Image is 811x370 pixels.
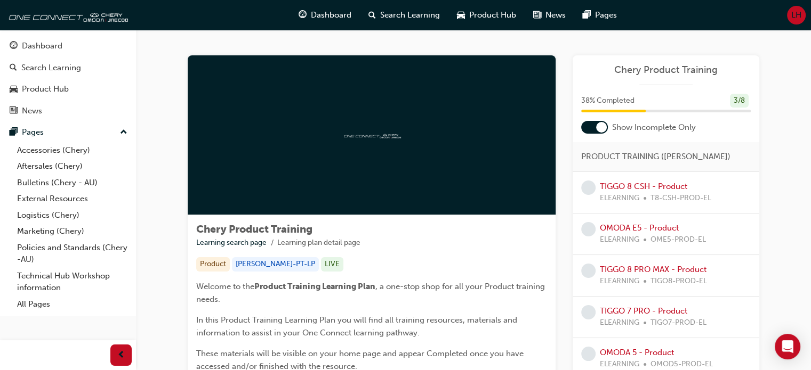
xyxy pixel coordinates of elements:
li: Learning plan detail page [277,237,360,249]
a: External Resources [13,191,132,207]
span: search-icon [368,9,376,22]
span: Pages [595,9,617,21]
span: Search Learning [380,9,440,21]
span: guage-icon [10,42,18,51]
span: car-icon [457,9,465,22]
div: LIVE [321,257,343,272]
span: pages-icon [583,9,591,22]
a: car-iconProduct Hub [448,4,525,26]
a: Learning search page [196,238,267,247]
div: Pages [22,126,44,138]
a: Chery Product Training [581,64,751,76]
button: Pages [4,122,132,142]
a: All Pages [13,296,132,313]
span: learningRecordVerb_NONE-icon [581,305,596,319]
div: 3 / 8 [730,94,749,108]
span: Show Incomplete Only [612,121,696,134]
span: search-icon [10,63,17,73]
span: News [545,9,566,21]
a: Logistics (Chery) [13,207,132,224]
a: OMODA 5 - Product [600,348,674,357]
a: TIGGO 8 PRO MAX - Product [600,265,706,274]
span: LH [791,9,801,21]
span: Welcome to the [196,282,254,291]
span: ELEARNING [600,275,639,287]
span: pages-icon [10,128,18,137]
a: pages-iconPages [574,4,625,26]
span: learningRecordVerb_NONE-icon [581,264,596,278]
span: OME5-PROD-EL [651,234,706,246]
span: learningRecordVerb_NONE-icon [581,222,596,236]
div: Open Intercom Messenger [775,334,800,359]
span: Chery Product Training [196,223,312,235]
a: guage-iconDashboard [290,4,360,26]
a: Search Learning [4,58,132,78]
span: 38 % Completed [581,95,635,107]
span: PRODUCT TRAINING ([PERSON_NAME]) [581,151,730,163]
a: Dashboard [4,36,132,56]
span: learningRecordVerb_NONE-icon [581,180,596,195]
img: oneconnect [5,4,128,26]
span: news-icon [533,9,541,22]
a: OMODA E5 - Product [600,223,679,233]
span: Dashboard [311,9,351,21]
div: Search Learning [21,62,81,74]
span: up-icon [120,126,127,139]
a: news-iconNews [525,4,574,26]
span: Product Training Learning Plan [254,282,375,291]
a: Product Hub [4,79,132,99]
span: news-icon [10,106,18,116]
a: Aftersales (Chery) [13,158,132,175]
a: Bulletins (Chery - AU) [13,175,132,191]
div: News [22,105,42,117]
a: search-iconSearch Learning [360,4,448,26]
div: [PERSON_NAME]-PT-LP [232,257,319,272]
span: In this Product Training Learning Plan you will find all training resources, materials and inform... [196,315,519,338]
span: TIGO7-PROD-EL [651,317,706,329]
a: Accessories (Chery) [13,142,132,159]
button: DashboardSearch LearningProduct HubNews [4,34,132,122]
span: Product Hub [469,9,516,21]
span: T8-CSH-PROD-EL [651,192,711,204]
a: Technical Hub Workshop information [13,268,132,296]
span: ELEARNING [600,317,639,329]
div: Product Hub [22,83,69,95]
span: learningRecordVerb_NONE-icon [581,347,596,361]
span: car-icon [10,85,18,94]
div: Dashboard [22,40,62,52]
a: TIGGO 8 CSH - Product [600,182,687,191]
span: ELEARNING [600,234,639,246]
span: TIGO8-PROD-EL [651,275,707,287]
div: Product [196,257,230,272]
a: TIGGO 7 PRO - Product [600,306,687,316]
span: guage-icon [299,9,307,22]
span: prev-icon [117,349,125,362]
button: LH [787,6,806,24]
a: News [4,101,132,121]
a: Marketing (Chery) [13,223,132,240]
a: Policies and Standards (Chery -AU) [13,240,132,268]
span: ELEARNING [600,192,639,204]
img: oneconnect [342,130,401,140]
span: , a one-stop shop for all your Product training needs. [196,282,547,304]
